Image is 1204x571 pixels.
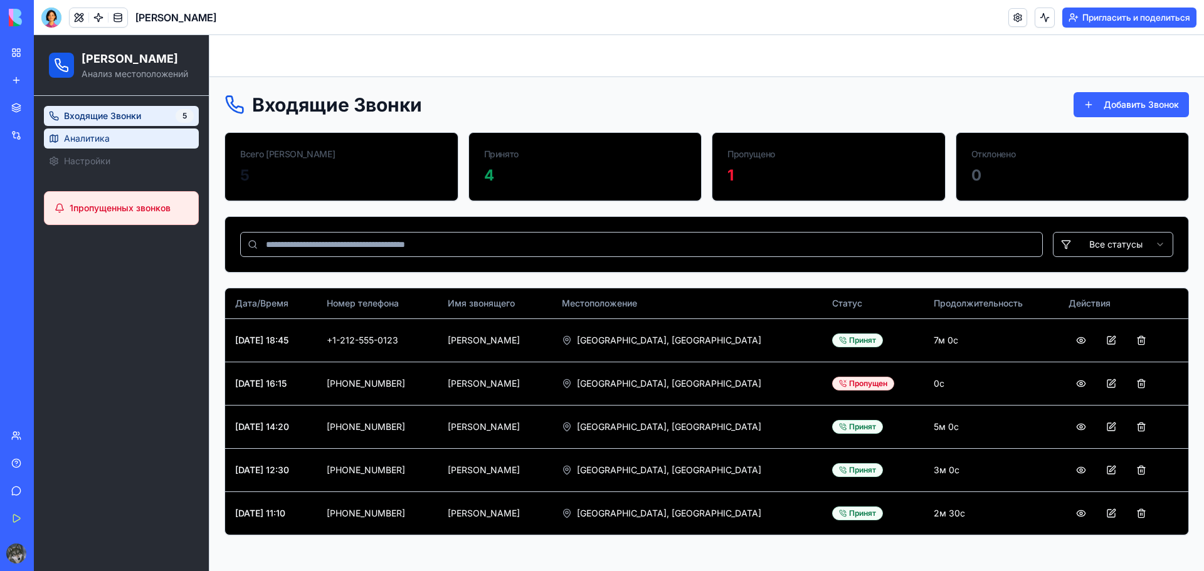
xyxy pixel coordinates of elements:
td: [PERSON_NAME] [404,327,517,370]
th: Действия [1025,253,1154,283]
td: 3м 0с [890,413,1025,456]
img: логотип [9,9,87,26]
td: [DATE] 11:10 [191,456,283,500]
div: 5 [142,74,160,88]
div: Принято [450,113,653,125]
font: [PERSON_NAME] [135,11,216,24]
td: [PERSON_NAME] [404,370,517,413]
h1: Входящие Звонки [218,58,388,81]
th: Статус [788,253,890,283]
div: Принят [798,385,849,399]
div: 1 [694,130,896,150]
span: [GEOGRAPHIC_DATA], [GEOGRAPHIC_DATA] [543,342,727,355]
div: Принят [798,471,849,485]
td: [DATE] 12:30 [191,413,283,456]
td: 5м 0с [890,370,1025,413]
td: [PHONE_NUMBER] [283,327,404,370]
div: 0 [937,130,1140,150]
p: Анализ местоположений [48,33,154,45]
td: +1-212-555-0123 [283,283,404,327]
button: Настройки [10,116,165,136]
img: ACg8ocIkDY7GO9CgZthc3yDsHfx9GFcXomQGDtYSP9l6VCtAB-ZTe5dl=s96-c [6,543,26,563]
button: Добавить Звонок [1040,57,1155,82]
th: Имя звонящего [404,253,517,283]
div: Принят [798,298,849,312]
div: Пропущено [694,113,896,125]
div: 5 [206,130,409,150]
div: Отклонено [937,113,1140,125]
span: [GEOGRAPHIC_DATA], [GEOGRAPHIC_DATA] [543,299,727,312]
td: [PHONE_NUMBER] [283,456,404,500]
div: Пропущен [798,342,860,355]
th: Дата/Время [191,253,283,283]
span: Входящие Звонки [30,75,107,87]
div: 4 [450,130,653,150]
th: Продолжительность [890,253,1025,283]
td: [PERSON_NAME] [404,413,517,456]
div: Принят [798,428,849,442]
td: [PERSON_NAME] [404,283,517,327]
button: Пригласить и поделиться [1062,8,1196,28]
td: [DATE] 14:20 [191,370,283,413]
div: Всего [PERSON_NAME] [206,113,409,125]
td: 0с [890,327,1025,370]
td: 2м 30с [890,456,1025,500]
span: Аналитика [30,97,76,110]
th: Номер телефона [283,253,404,283]
span: [GEOGRAPHIC_DATA], [GEOGRAPHIC_DATA] [543,429,727,441]
td: [DATE] 18:45 [191,283,283,327]
a: Входящие Звонки5 [10,71,165,91]
span: Настройки [30,120,77,132]
td: [PHONE_NUMBER] [283,413,404,456]
td: [PERSON_NAME] [404,456,517,500]
span: [GEOGRAPHIC_DATA], [GEOGRAPHIC_DATA] [543,472,727,485]
h1: [PERSON_NAME] [48,15,154,33]
th: Местоположение [518,253,789,283]
td: 7м 0с [890,283,1025,327]
a: Аналитика [10,93,165,113]
span: [GEOGRAPHIC_DATA], [GEOGRAPHIC_DATA] [543,385,727,398]
td: [PHONE_NUMBER] [283,370,404,413]
td: [DATE] 16:15 [191,327,283,370]
font: Пригласить и поделиться [1082,12,1190,23]
span: 1 пропущенных звонков [36,167,137,179]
